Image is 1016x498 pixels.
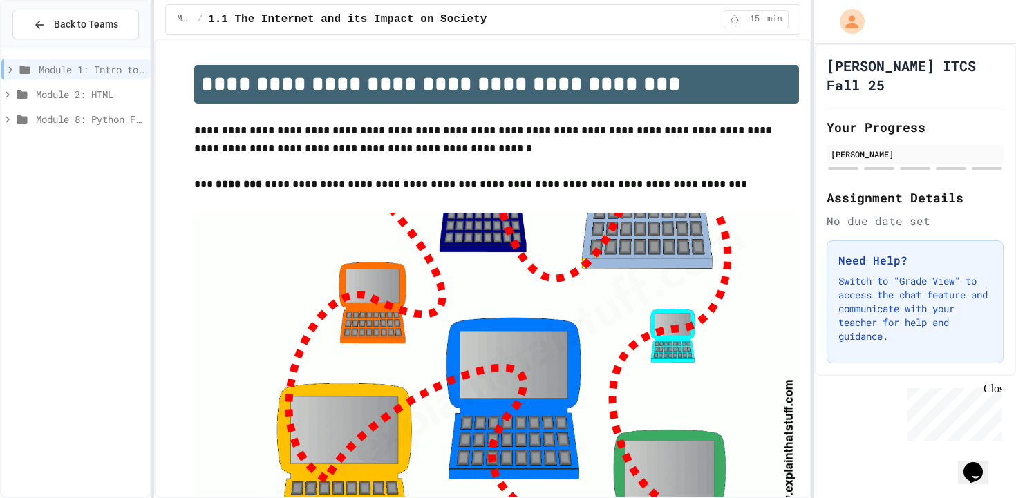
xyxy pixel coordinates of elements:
[827,213,1004,229] div: No due date set
[36,87,144,102] span: Module 2: HTML
[838,252,992,269] h3: Need Help?
[208,11,487,28] span: 1.1 The Internet and its Impact on Society
[12,10,139,39] button: Back to Teams
[825,6,868,37] div: My Account
[6,6,95,88] div: Chat with us now!Close
[54,17,118,32] span: Back to Teams
[838,274,992,343] p: Switch to "Grade View" to access the chat feature and communicate with your teacher for help and ...
[831,148,999,160] div: [PERSON_NAME]
[827,117,1004,137] h2: Your Progress
[177,14,192,25] span: Module 1: Intro to the Web
[198,14,203,25] span: /
[901,383,1002,441] iframe: chat widget
[36,112,144,126] span: Module 8: Python Fudamentals
[39,62,144,77] span: Module 1: Intro to the Web
[958,443,1002,484] iframe: chat widget
[827,188,1004,207] h2: Assignment Details
[767,14,782,25] span: min
[827,56,1004,95] h1: [PERSON_NAME] ITCS Fall 25
[744,14,766,25] span: 15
